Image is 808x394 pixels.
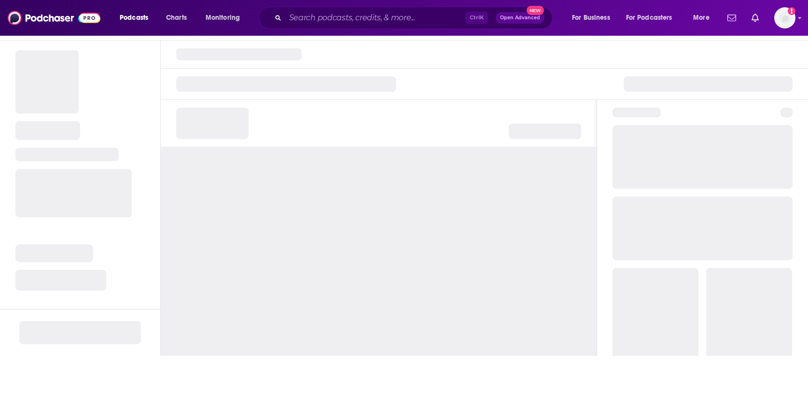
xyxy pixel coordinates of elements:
button: open menu [199,10,252,26]
span: Ctrl K [465,12,488,24]
button: Show profile menu [774,7,795,28]
span: Monitoring [206,11,240,25]
svg: Add a profile image [788,7,795,15]
img: User Profile [774,7,795,28]
span: New [527,6,544,15]
a: Show notifications dropdown [724,10,740,26]
span: For Podcasters [626,11,672,25]
button: open menu [565,10,622,26]
span: Open Advanced [500,15,540,20]
span: Podcasts [120,11,148,25]
button: open menu [113,10,161,26]
div: Search podcasts, credits, & more... [268,7,562,29]
span: For Business [572,11,610,25]
button: open menu [686,10,722,26]
img: Podchaser - Follow, Share and Rate Podcasts [8,9,100,27]
span: Charts [166,11,187,25]
input: Search podcasts, credits, & more... [285,10,465,26]
button: open menu [620,10,686,26]
button: Open AdvancedNew [496,12,544,24]
a: Show notifications dropdown [748,10,763,26]
span: More [693,11,710,25]
a: Charts [160,10,193,26]
span: Logged in as bkmartin [774,7,795,28]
